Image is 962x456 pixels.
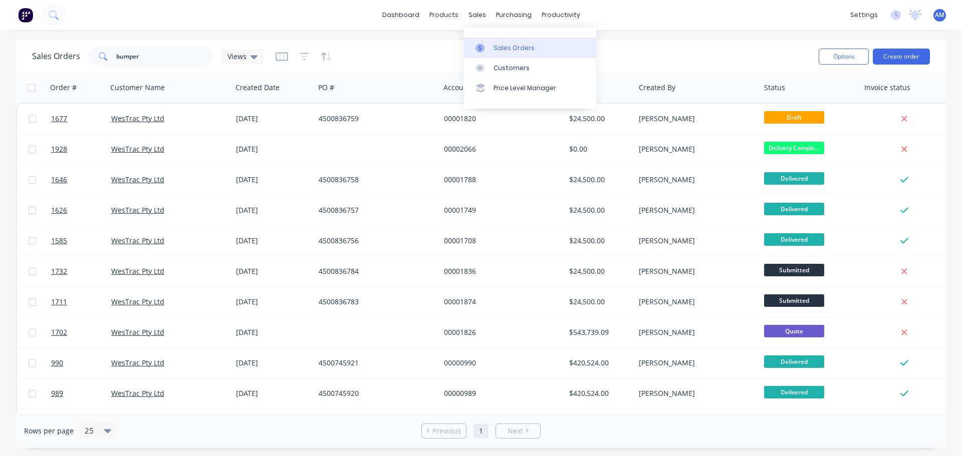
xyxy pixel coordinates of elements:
[51,144,67,154] span: 1928
[111,205,164,215] a: WesTrac Pty Ltd
[32,52,80,61] h1: Sales Orders
[639,327,750,337] div: [PERSON_NAME]
[51,114,67,124] span: 1677
[111,114,164,123] a: WesTrac Pty Ltd
[764,386,824,398] span: Delivered
[569,205,628,215] div: $24,500.00
[569,358,628,368] div: $420,524.00
[236,205,311,215] div: [DATE]
[494,84,556,93] div: Price Level Manager
[51,266,67,276] span: 1732
[51,327,67,337] span: 1702
[51,348,111,378] a: 990
[236,297,311,307] div: [DATE]
[111,266,164,276] a: WesTrac Pty Ltd
[496,426,540,436] a: Next page
[491,8,537,23] div: purchasing
[424,8,463,23] div: products
[236,114,311,124] div: [DATE]
[111,297,164,306] a: WesTrac Pty Ltd
[51,256,111,286] a: 1732
[463,58,596,78] a: Customers
[444,175,555,185] div: 00001788
[110,83,165,93] div: Customer Name
[24,426,74,436] span: Rows per page
[319,358,430,368] div: 4500745921
[569,297,628,307] div: $24,500.00
[111,144,164,154] a: WesTrac Pty Ltd
[443,83,510,93] div: Accounting Order #
[319,205,430,215] div: 4500836757
[764,203,824,215] span: Delivered
[51,226,111,256] a: 1585
[764,233,824,246] span: Delivered
[639,358,750,368] div: [PERSON_NAME]
[111,175,164,184] a: WesTrac Pty Ltd
[444,266,555,276] div: 00001836
[422,426,466,436] a: Previous page
[764,83,785,93] div: Status
[432,426,461,436] span: Previous
[864,83,910,93] div: Invoice status
[236,358,311,368] div: [DATE]
[319,114,430,124] div: 4500836759
[319,297,430,307] div: 4500836783
[639,205,750,215] div: [PERSON_NAME]
[639,236,750,246] div: [PERSON_NAME]
[444,114,555,124] div: 00001820
[569,144,628,154] div: $0.00
[51,287,111,317] a: 1711
[764,264,824,276] span: Submitted
[377,8,424,23] a: dashboard
[236,327,311,337] div: [DATE]
[764,355,824,368] span: Delivered
[764,111,824,124] span: Draft
[764,294,824,307] span: Submitted
[845,8,883,23] div: settings
[51,378,111,408] a: 989
[227,51,247,62] span: Views
[111,358,164,367] a: WesTrac Pty Ltd
[236,266,311,276] div: [DATE]
[51,165,111,195] a: 1646
[51,205,67,215] span: 1626
[569,175,628,185] div: $24,500.00
[444,327,555,337] div: 00001826
[444,297,555,307] div: 00001874
[51,358,63,368] span: 990
[444,144,555,154] div: 00002066
[764,172,824,185] span: Delivered
[639,83,675,93] div: Created By
[639,114,750,124] div: [PERSON_NAME]
[51,236,67,246] span: 1585
[569,114,628,124] div: $24,500.00
[236,236,311,246] div: [DATE]
[235,83,280,93] div: Created Date
[819,49,869,65] button: Options
[444,205,555,215] div: 00001749
[494,64,530,73] div: Customers
[18,8,33,23] img: Factory
[473,423,489,438] a: Page 1 is your current page
[319,236,430,246] div: 4500836756
[111,388,164,398] a: WesTrac Pty Ltd
[569,327,628,337] div: $543,739.09
[51,409,111,439] a: 987
[50,83,77,93] div: Order #
[463,8,491,23] div: sales
[639,266,750,276] div: [PERSON_NAME]
[51,134,111,164] a: 1928
[569,236,628,246] div: $24,500.00
[319,175,430,185] div: 4500836758
[639,175,750,185] div: [PERSON_NAME]
[935,11,944,20] span: AM
[51,297,67,307] span: 1711
[639,144,750,154] div: [PERSON_NAME]
[417,423,545,438] ul: Pagination
[51,104,111,134] a: 1677
[51,175,67,185] span: 1646
[51,195,111,225] a: 1626
[236,175,311,185] div: [DATE]
[444,236,555,246] div: 00001708
[319,266,430,276] div: 4500836784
